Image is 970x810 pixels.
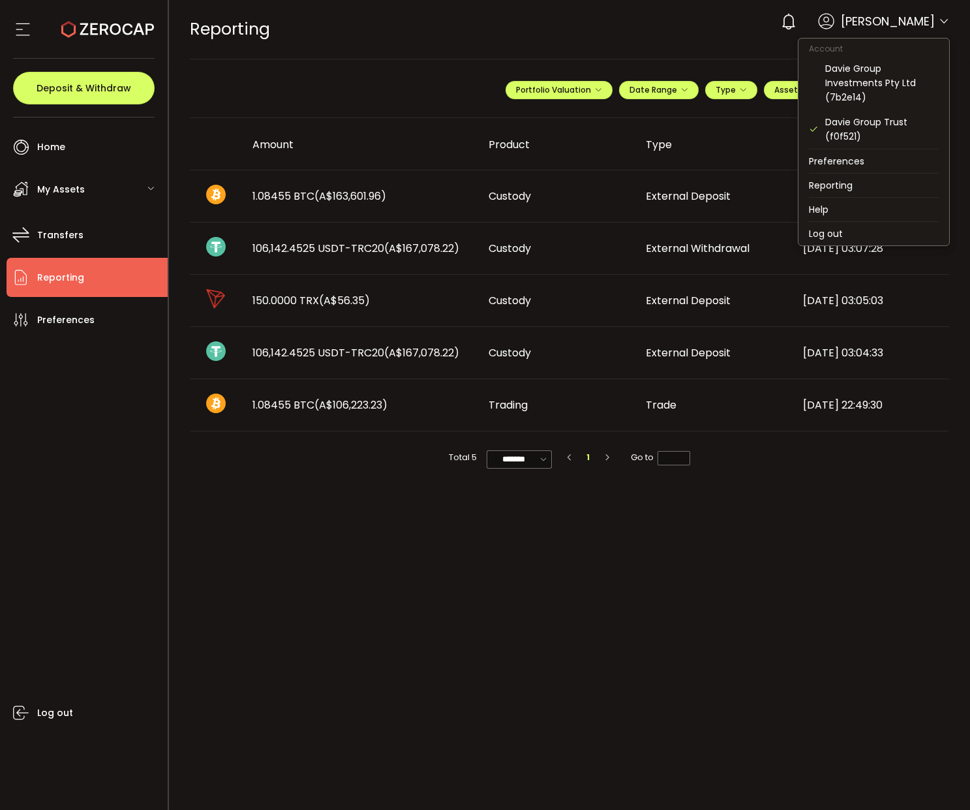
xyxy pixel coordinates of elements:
[478,137,635,152] div: Product
[646,293,731,308] span: External Deposit
[793,133,950,155] div: Created At
[793,293,950,308] div: [DATE] 03:05:03
[619,81,699,99] button: Date Range
[798,222,949,245] li: Log out
[798,198,949,221] li: Help
[489,241,531,256] span: Custody
[206,341,226,361] img: usdt_portfolio.svg
[516,84,602,95] span: Portfolio Valuation
[206,394,226,413] img: btc_portfolio.svg
[37,180,85,199] span: My Assets
[384,345,459,360] span: (A$167,078.22)
[384,241,459,256] span: (A$167,078.22)
[242,137,478,152] div: Amount
[793,241,950,256] div: [DATE] 03:07:28
[37,138,65,157] span: Home
[319,293,370,308] span: (A$56.35)
[646,397,676,413] span: Trade
[635,137,793,152] div: Type
[825,115,939,144] div: Davie Group Trust (f0f521)
[489,345,531,360] span: Custody
[449,450,477,465] span: Total 5
[489,397,528,413] span: Trading
[37,704,73,723] span: Log out
[252,241,459,256] span: 106,142.4525 USDT-TRC20
[252,293,370,308] span: 150.0000 TRX
[813,37,949,52] span: Davie Group Trust (f0f521)
[314,189,386,204] span: (A$163,601.96)
[314,397,387,413] span: (A$106,223.23)
[774,84,798,95] span: Asset
[716,84,747,95] span: Type
[793,189,950,204] div: [DATE] 03:08:02
[581,450,596,465] li: 1
[646,189,731,204] span: External Deposit
[252,345,459,360] span: 106,142.4525 USDT-TRC20
[37,268,84,287] span: Reporting
[206,237,226,257] img: usdt_portfolio.svg
[252,397,387,413] span: 1.08455 BTC
[489,189,531,204] span: Custody
[798,43,853,54] span: Account
[506,81,613,99] button: Portfolio Valuation
[631,450,690,465] span: Go to
[13,72,155,104] button: Deposit & Withdraw
[793,397,950,413] div: [DATE] 22:49:30
[798,149,949,173] li: Preferences
[629,84,688,95] span: Date Range
[798,174,949,197] li: Reporting
[37,226,83,245] span: Transfers
[190,18,270,40] span: Reporting
[764,81,819,99] button: Asset
[206,185,226,204] img: btc_portfolio.svg
[905,747,970,810] iframe: Chat Widget
[646,345,731,360] span: External Deposit
[705,81,757,99] button: Type
[37,311,95,330] span: Preferences
[646,241,750,256] span: External Withdrawal
[206,289,226,309] img: trx_portfolio.png
[825,61,939,104] div: Davie Group Investments Pty Ltd (7b2e14)
[793,345,950,360] div: [DATE] 03:04:33
[841,12,935,30] span: [PERSON_NAME]
[489,293,531,308] span: Custody
[37,84,131,93] span: Deposit & Withdraw
[252,189,386,204] span: 1.08455 BTC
